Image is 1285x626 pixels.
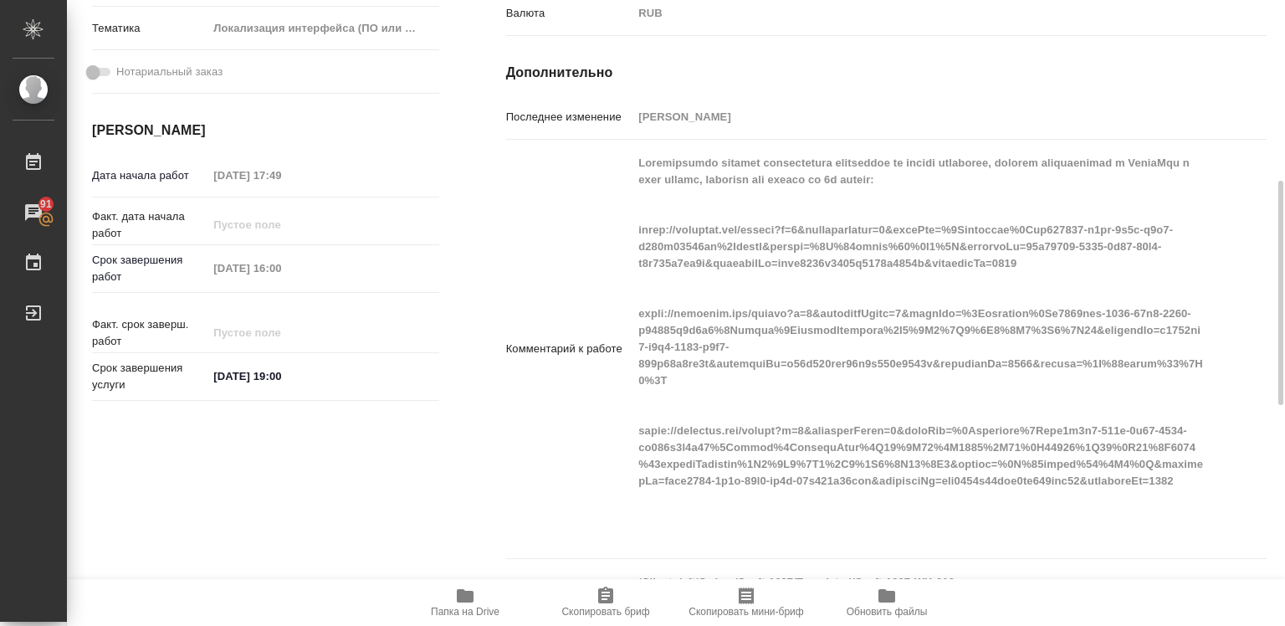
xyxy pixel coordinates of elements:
[92,167,207,184] p: Дата начала работ
[207,256,354,280] input: Пустое поле
[92,208,207,242] p: Факт. дата начала работ
[431,606,499,618] span: Папка на Drive
[92,360,207,393] p: Срок завершения услуги
[207,213,354,237] input: Пустое поле
[506,341,633,357] p: Комментарий к работе
[506,63,1267,83] h4: Дополнительно
[4,192,63,233] a: 91
[817,579,957,626] button: Обновить файлы
[506,109,633,126] p: Последнее изменение
[207,14,438,43] div: Локализация интерфейса (ПО или сайта)
[395,579,535,626] button: Папка на Drive
[92,316,207,350] p: Факт. срок заверш. работ
[207,163,354,187] input: Пустое поле
[632,149,1203,546] textarea: Loremipsumdo sitamet consectetura elitseddoe te incidi utlaboree, dolorem aliquaenimad m VeniaMqu...
[535,579,676,626] button: Скопировать бриф
[30,196,62,213] span: 91
[506,5,633,22] p: Валюта
[92,121,439,141] h4: [PERSON_NAME]
[506,576,633,593] p: Путь на drive
[632,105,1203,129] input: Пустое поле
[561,606,649,618] span: Скопировать бриф
[92,20,207,37] p: Тематика
[207,364,354,388] input: ✎ Введи что-нибудь
[116,64,223,80] span: Нотариальный заказ
[847,606,928,618] span: Обновить файлы
[689,606,803,618] span: Скопировать мини-бриф
[207,321,354,345] input: Пустое поле
[92,252,207,285] p: Срок завершения работ
[632,568,1203,597] textarea: /Clients/cft/Orders/S_cft-1637/Translated/S_cft-1637-WK-010
[676,579,817,626] button: Скопировать мини-бриф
